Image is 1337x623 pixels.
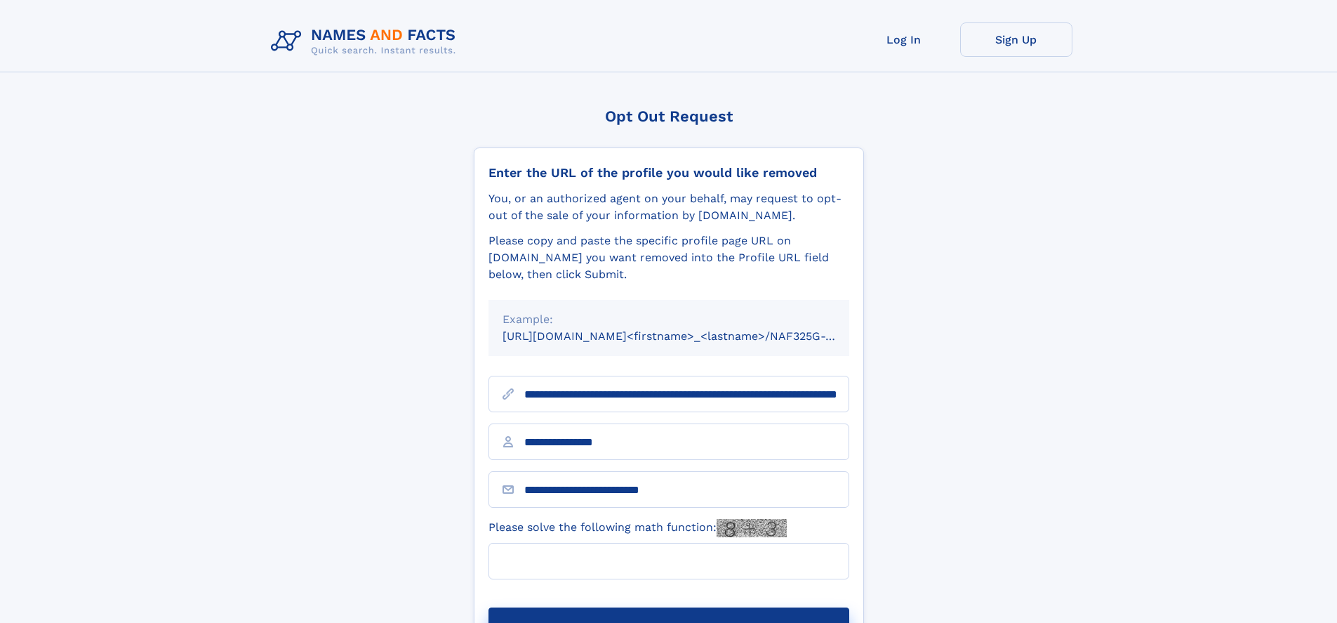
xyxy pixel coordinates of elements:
a: Log In [848,22,960,57]
div: Example: [503,311,835,328]
img: Logo Names and Facts [265,22,467,60]
label: Please solve the following math function: [488,519,787,537]
div: Opt Out Request [474,107,864,125]
div: You, or an authorized agent on your behalf, may request to opt-out of the sale of your informatio... [488,190,849,224]
div: Enter the URL of the profile you would like removed [488,165,849,181]
small: [URL][DOMAIN_NAME]<firstname>_<lastname>/NAF325G-xxxxxxxx [503,329,876,343]
a: Sign Up [960,22,1072,57]
div: Please copy and paste the specific profile page URL on [DOMAIN_NAME] you want removed into the Pr... [488,232,849,283]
